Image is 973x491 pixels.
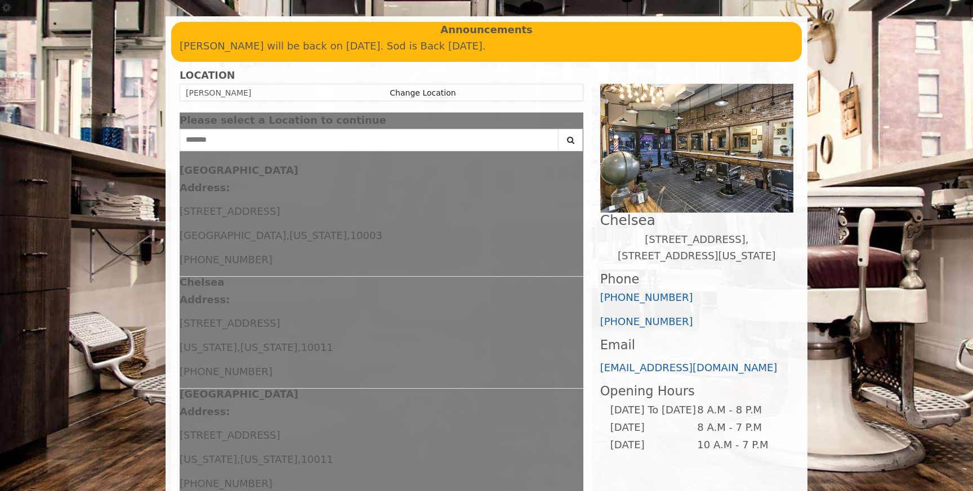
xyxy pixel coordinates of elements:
span: 10011 [301,341,333,353]
td: 8 A.M - 7 P.M [697,419,784,436]
td: [DATE] [610,436,697,454]
b: Address: [180,182,230,193]
b: Address: [180,294,230,305]
h2: Chelsea [600,213,793,228]
span: [PHONE_NUMBER] [180,478,273,489]
a: [EMAIL_ADDRESS][DOMAIN_NAME] [600,362,778,373]
b: Announcements [440,22,533,38]
span: [US_STATE] [289,229,347,241]
span: , [237,341,240,353]
input: Search Center [180,129,559,151]
span: , [347,229,350,241]
span: [US_STATE] [180,341,237,353]
span: [GEOGRAPHIC_DATA] [180,229,286,241]
span: , [298,453,301,465]
span: [STREET_ADDRESS] [180,317,280,329]
b: Chelsea [180,276,224,288]
span: [STREET_ADDRESS] [180,429,280,441]
span: 10003 [350,229,382,241]
span: , [298,341,301,353]
span: [US_STATE] [180,453,237,465]
p: [STREET_ADDRESS],[STREET_ADDRESS][US_STATE] [600,232,793,264]
span: Please select a Location to continue [180,114,386,126]
td: 8 A.M - 8 P.M [697,402,784,419]
td: [DATE] To [DATE] [610,402,697,419]
button: close dialog [566,117,583,124]
span: , [286,229,289,241]
td: 10 A.M - 7 P.M [697,436,784,454]
a: [PHONE_NUMBER] [600,316,693,327]
h3: Opening Hours [600,384,793,398]
a: Change Location [390,88,456,97]
span: [PHONE_NUMBER] [180,254,273,265]
b: [GEOGRAPHIC_DATA] [180,388,298,400]
a: [PHONE_NUMBER] [600,291,693,303]
span: [PHONE_NUMBER] [180,366,273,377]
h3: Phone [600,272,793,286]
span: [US_STATE] [240,453,298,465]
b: Address: [180,406,230,417]
span: 10011 [301,453,333,465]
h3: Email [600,338,793,352]
span: [STREET_ADDRESS] [180,205,280,217]
p: [PERSON_NAME] will be back on [DATE]. Sod is Back [DATE]. [180,38,793,55]
span: , [237,453,240,465]
span: [US_STATE] [240,341,298,353]
b: [GEOGRAPHIC_DATA] [180,164,298,176]
b: LOCATION [180,70,235,81]
i: Search button [564,136,577,144]
span: [PERSON_NAME] [186,88,251,97]
div: Center Select [180,129,583,157]
td: [DATE] [610,419,697,436]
